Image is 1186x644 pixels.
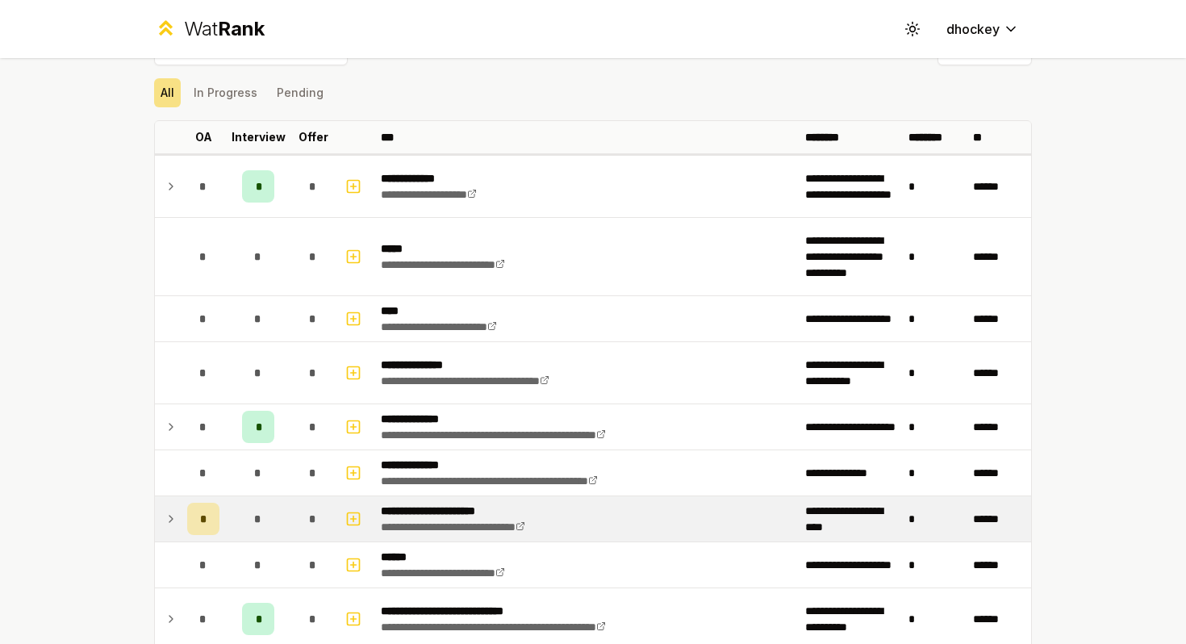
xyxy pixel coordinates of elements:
span: dhockey [946,19,1000,39]
button: dhockey [933,15,1032,44]
button: All [154,78,181,107]
p: Interview [232,129,286,145]
p: Offer [299,129,328,145]
button: In Progress [187,78,264,107]
div: Wat [184,16,265,42]
a: WatRank [154,16,265,42]
span: Rank [218,17,265,40]
button: Pending [270,78,330,107]
p: OA [195,129,212,145]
